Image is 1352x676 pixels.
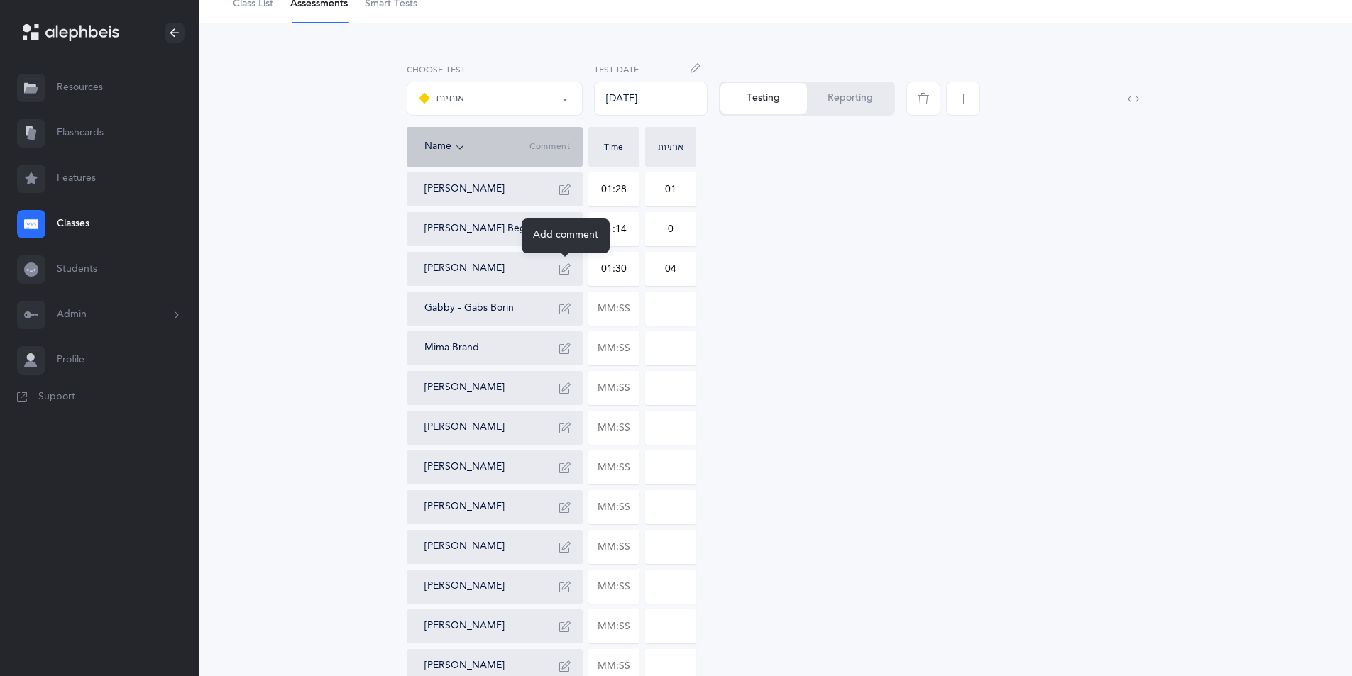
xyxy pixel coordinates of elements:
[589,411,639,444] input: MM:SS
[807,83,894,114] button: Reporting
[649,143,693,151] div: אותיות
[424,500,505,514] button: [PERSON_NAME]
[594,82,708,116] div: [DATE]
[424,301,514,316] button: Gabby - Gabs Borin
[38,390,75,404] span: Support
[589,332,639,365] input: MM:SS
[424,421,505,435] button: [PERSON_NAME]
[407,63,583,76] label: Choose test
[424,139,530,155] div: Name
[589,570,639,603] input: MM:SS
[424,540,505,554] button: [PERSON_NAME]
[424,619,505,633] button: [PERSON_NAME]
[589,292,639,325] input: MM:SS
[424,222,537,236] button: [PERSON_NAME] Begun
[424,580,505,594] button: [PERSON_NAME]
[589,491,639,523] input: MM:SS
[419,90,464,107] div: אותיות
[589,451,639,484] input: MM:SS
[589,372,639,404] input: MM:SS
[424,341,479,355] button: Mima Brand
[589,173,639,206] input: MM:SS
[424,262,505,276] button: [PERSON_NAME]
[529,141,570,153] span: Comment
[589,610,639,643] input: MM:SS
[589,213,639,245] input: MM:SS
[522,218,610,253] div: Add comment
[592,143,636,151] div: Time
[407,82,583,116] button: אותיות
[589,253,639,285] input: MM:SS
[594,63,708,76] label: Test Date
[424,182,505,196] button: [PERSON_NAME]
[424,381,505,395] button: [PERSON_NAME]
[424,659,505,673] button: [PERSON_NAME]
[589,531,639,563] input: MM:SS
[424,460,505,475] button: [PERSON_NAME]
